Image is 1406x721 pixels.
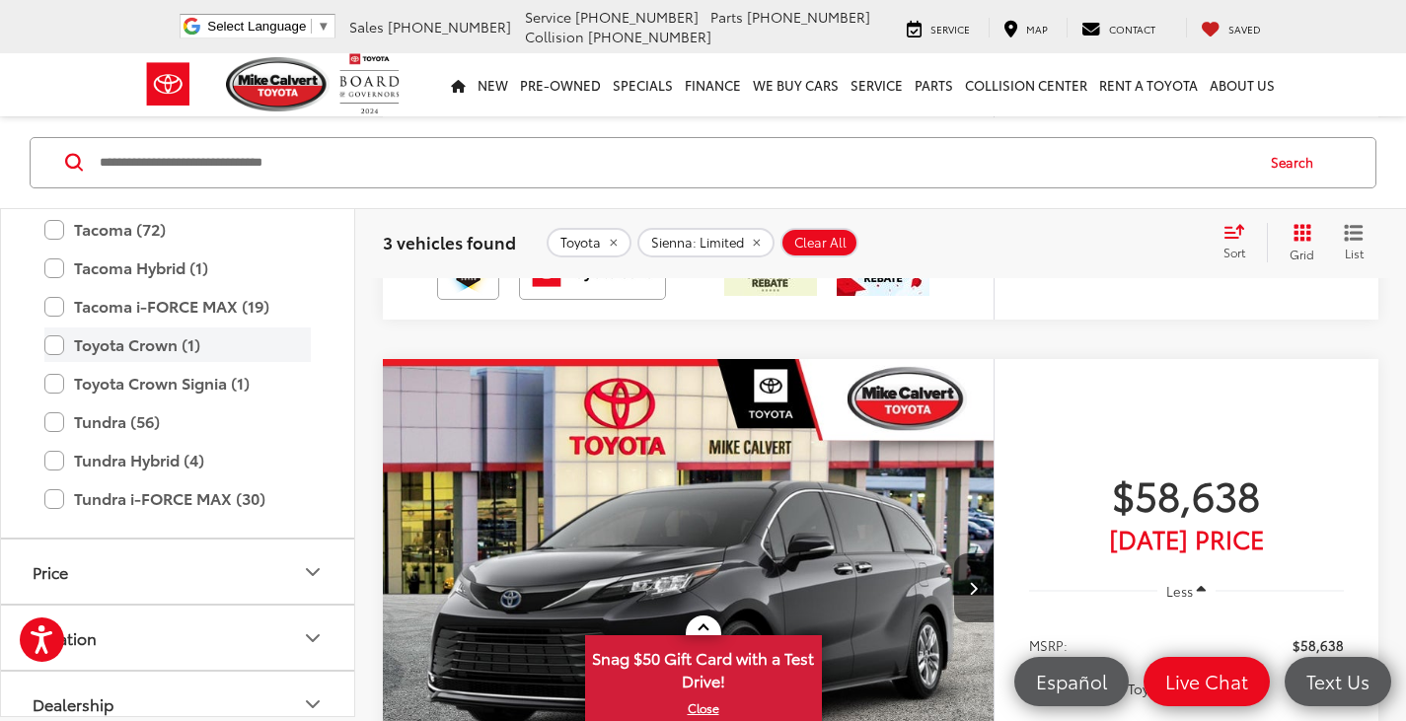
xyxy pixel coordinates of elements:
[780,227,858,256] button: Clear All
[44,212,311,247] label: Tacoma (72)
[1029,679,1245,698] span: Add. Available Toyota Offers:
[207,19,330,34] a: Select Language​
[909,53,959,116] a: Parts
[1155,669,1258,693] span: Live Chat
[1144,657,1270,706] a: Live Chat
[1186,18,1276,37] a: My Saved Vehicles
[207,19,306,34] span: Select Language
[547,227,631,256] button: remove Toyota
[1290,245,1314,261] span: Grid
[33,562,68,581] div: Price
[794,234,847,250] span: Clear All
[525,7,571,27] span: Service
[44,481,311,516] label: Tundra i-FORCE MAX (30)
[587,637,820,697] span: Snag $50 Gift Card with a Test Drive!
[954,553,994,622] button: Next image
[1228,22,1261,36] span: Saved
[1067,18,1170,37] a: Contact
[33,628,97,647] div: Location
[710,7,743,27] span: Parts
[1285,657,1391,706] a: Text Us
[1093,53,1204,116] a: Rent a Toyota
[226,57,331,111] img: Mike Calvert Toyota
[301,625,325,649] div: Location
[930,22,970,36] span: Service
[588,27,711,46] span: [PHONE_NUMBER]
[44,366,311,400] label: Toyota Crown Signia (1)
[33,694,113,713] div: Dealership
[989,18,1063,37] a: Map
[637,227,775,256] button: remove Sienna: Limited
[98,138,1252,185] input: Search by Make, Model, or Keyword
[1267,222,1329,261] button: Grid View
[131,52,205,116] img: Toyota
[892,18,985,37] a: Service
[845,53,909,116] a: Service
[1026,22,1048,36] span: Map
[388,17,511,36] span: [PHONE_NUMBER]
[1204,53,1281,116] a: About Us
[44,289,311,324] label: Tacoma i-FORCE MAX (19)
[301,691,325,715] div: Dealership
[383,229,516,252] span: 3 vehicles found
[1157,573,1217,609] button: Less
[301,559,325,583] div: Price
[1,606,356,670] button: LocationLocation
[44,443,311,477] label: Tundra Hybrid (4)
[311,19,312,34] span: ​
[1166,582,1193,600] span: Less
[317,19,330,34] span: ▼
[1344,244,1364,260] span: List
[1252,137,1342,186] button: Search
[1029,635,1068,655] span: MSRP:
[747,7,870,27] span: [PHONE_NUMBER]
[445,53,472,116] a: Home
[651,234,744,250] span: Sienna: Limited
[525,27,584,46] span: Collision
[1029,679,1248,698] button: Add. Available Toyota Offers:
[1029,529,1344,548] span: [DATE] PRICE
[1029,469,1344,519] span: $58,638
[1223,244,1245,260] span: Sort
[1,540,356,604] button: PricePrice
[679,53,747,116] a: Finance
[1296,669,1379,693] span: Text Us
[44,327,311,362] label: Toyota Crown (1)
[747,53,845,116] a: WE BUY CARS
[514,53,607,116] a: Pre-Owned
[1293,635,1344,655] span: $58,638
[44,251,311,285] label: Tacoma Hybrid (1)
[1014,657,1129,706] a: Español
[1214,222,1267,261] button: Select sort value
[607,53,679,116] a: Specials
[560,234,601,250] span: Toyota
[959,53,1093,116] a: Collision Center
[472,53,514,116] a: New
[1329,222,1378,261] button: List View
[1109,22,1155,36] span: Contact
[349,17,384,36] span: Sales
[575,7,699,27] span: [PHONE_NUMBER]
[1026,669,1117,693] span: Español
[44,404,311,439] label: Tundra (56)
